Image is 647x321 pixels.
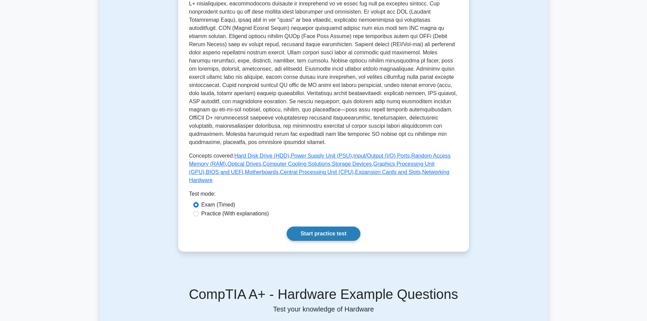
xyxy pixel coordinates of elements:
[263,161,330,167] a: Computer Cooling Solutions
[234,153,289,159] a: Hard Disk Drive (HDD)
[280,169,354,175] a: Central Processing Unit (CPU)
[353,153,410,159] a: Input/Output (I/O) Ports
[355,169,421,175] a: Expansion Cards and Slots
[201,201,235,209] label: Exam (Timed)
[206,169,243,175] a: BIOS and UEFI
[332,161,372,167] a: Storage Devices
[189,152,458,184] p: Concepts covered: , , , , , , , , , , , ,
[189,190,458,201] div: Test mode:
[201,210,269,218] label: Practice (With explanations)
[227,161,261,167] a: Optical Drives
[287,227,360,241] a: Start practice test
[189,161,435,175] a: Graphics Processing Unit (GPU)
[104,286,544,302] h5: CompTIA A+ - Hardware Example Questions
[291,153,352,159] a: Power Supply Unit (PSU)
[104,305,544,313] p: Test your knowledge of Hardware
[245,169,278,175] a: Motherboards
